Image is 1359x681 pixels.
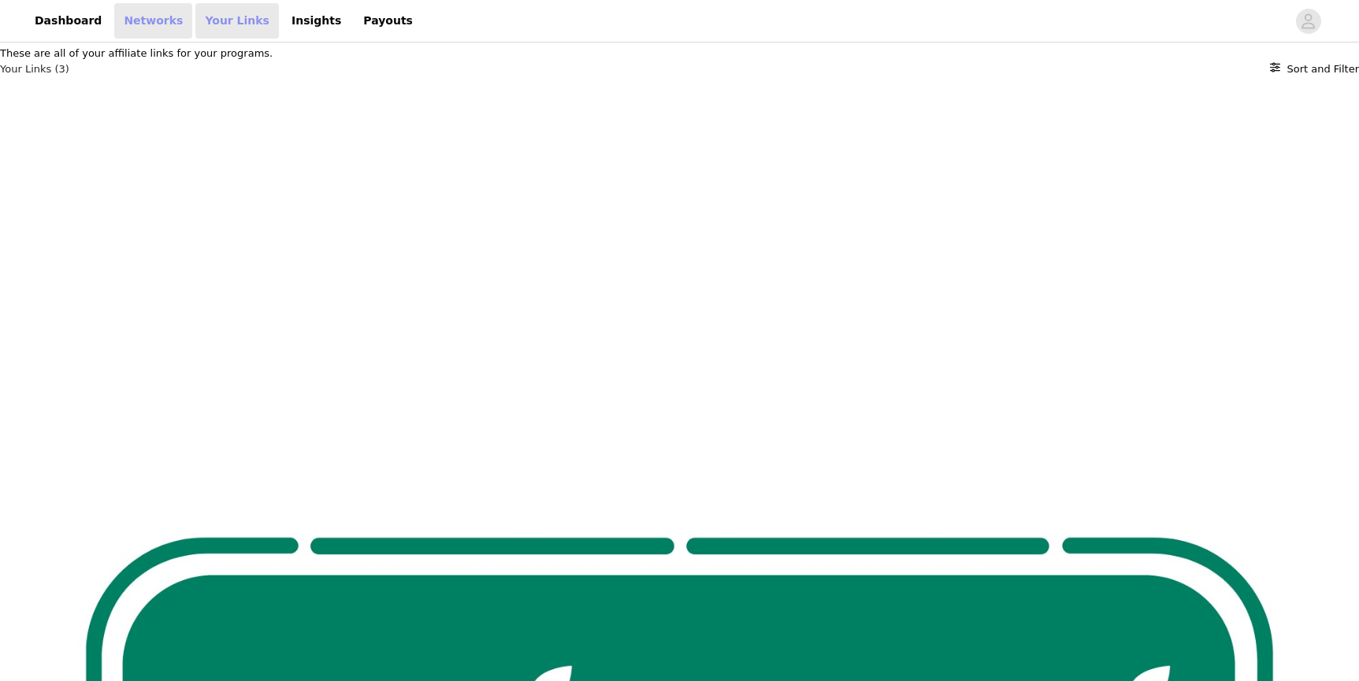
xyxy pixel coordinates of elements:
a: Dashboard [25,3,111,39]
a: Payouts [354,3,422,39]
button: Sort and Filter [1270,61,1359,77]
a: Your Links [195,3,279,39]
a: Networks [114,3,192,39]
div: avatar [1301,9,1316,34]
a: Insights [282,3,351,39]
